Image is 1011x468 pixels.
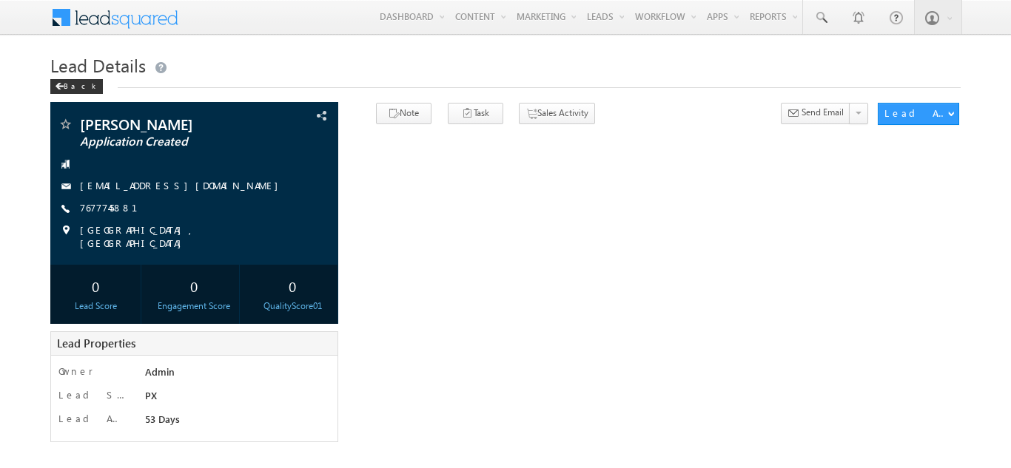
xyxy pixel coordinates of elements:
span: [GEOGRAPHIC_DATA], [GEOGRAPHIC_DATA] [80,223,312,250]
a: [EMAIL_ADDRESS][DOMAIN_NAME] [80,179,286,191]
div: QualityScore01 [251,299,334,313]
div: 0 [152,272,235,299]
span: 7677745881 [80,201,155,216]
div: Engagement Score [152,299,235,313]
div: 0 [251,272,334,299]
a: Back [50,78,110,91]
span: [PERSON_NAME] [80,117,258,132]
button: Send Email [781,103,850,124]
label: Lead Age [58,412,127,425]
span: Lead Properties [57,336,135,350]
div: 53 Days [141,412,326,433]
button: Sales Activity [519,103,595,124]
span: Lead Details [50,53,146,77]
div: Lead Actions [884,106,947,120]
div: Back [50,79,103,94]
label: Lead Source [58,388,127,401]
div: Lead Score [54,299,137,313]
button: Task [448,103,503,124]
div: 0 [54,272,137,299]
label: Owner [58,364,93,378]
button: Note [376,103,431,124]
span: Application Created [80,135,258,149]
div: PX [141,388,326,409]
span: Admin [145,365,175,378]
button: Lead Actions [878,103,959,125]
span: Send Email [802,106,844,119]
